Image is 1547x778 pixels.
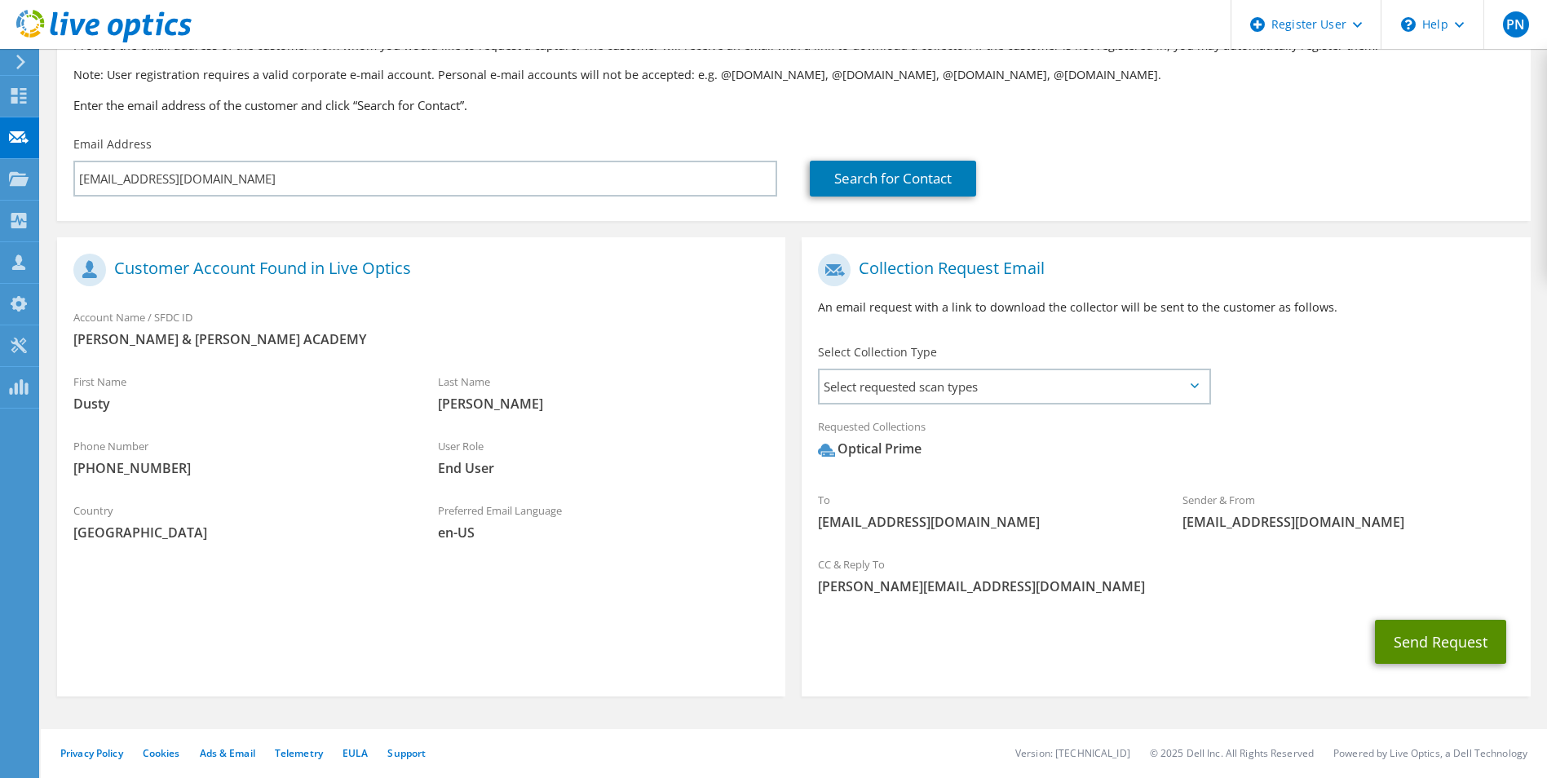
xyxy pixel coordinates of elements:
[422,493,786,550] div: Preferred Email Language
[387,746,426,760] a: Support
[73,524,405,542] span: [GEOGRAPHIC_DATA]
[438,395,770,413] span: [PERSON_NAME]
[818,577,1514,595] span: [PERSON_NAME][EMAIL_ADDRESS][DOMAIN_NAME]
[802,483,1166,539] div: To
[73,330,769,348] span: [PERSON_NAME] & [PERSON_NAME] ACADEMY
[802,409,1530,475] div: Requested Collections
[1333,746,1527,760] li: Powered by Live Optics, a Dell Technology
[57,300,785,356] div: Account Name / SFDC ID
[73,136,152,153] label: Email Address
[438,459,770,477] span: End User
[1166,483,1531,539] div: Sender & From
[1401,17,1416,32] svg: \n
[57,365,422,421] div: First Name
[818,298,1514,316] p: An email request with a link to download the collector will be sent to the customer as follows.
[60,746,123,760] a: Privacy Policy
[343,746,368,760] a: EULA
[73,254,761,286] h1: Customer Account Found in Live Optics
[1150,746,1314,760] li: © 2025 Dell Inc. All Rights Reserved
[275,746,323,760] a: Telemetry
[1375,620,1506,664] button: Send Request
[818,254,1505,286] h1: Collection Request Email
[422,365,786,421] div: Last Name
[1503,11,1529,38] span: PN
[73,66,1514,84] p: Note: User registration requires a valid corporate e-mail account. Personal e-mail accounts will ...
[200,746,255,760] a: Ads & Email
[818,344,937,360] label: Select Collection Type
[820,370,1208,403] span: Select requested scan types
[57,493,422,550] div: Country
[57,429,422,485] div: Phone Number
[818,513,1150,531] span: [EMAIL_ADDRESS][DOMAIN_NAME]
[802,547,1530,603] div: CC & Reply To
[143,746,180,760] a: Cookies
[73,395,405,413] span: Dusty
[1182,513,1514,531] span: [EMAIL_ADDRESS][DOMAIN_NAME]
[1015,746,1130,760] li: Version: [TECHNICAL_ID]
[73,96,1514,114] h3: Enter the email address of the customer and click “Search for Contact”.
[810,161,976,197] a: Search for Contact
[73,459,405,477] span: [PHONE_NUMBER]
[438,524,770,542] span: en-US
[422,429,786,485] div: User Role
[818,440,922,458] div: Optical Prime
